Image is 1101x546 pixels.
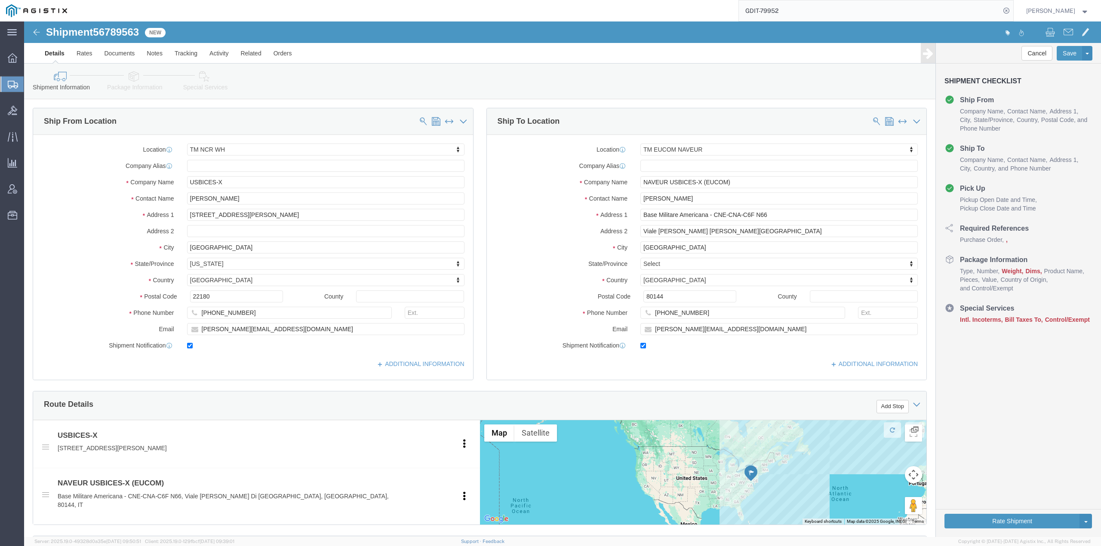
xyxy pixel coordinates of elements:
[483,539,504,544] a: Feedback
[1026,6,1075,15] span: Andrew Wacyra
[34,539,141,544] span: Server: 2025.19.0-49328d0a35e
[739,0,1000,21] input: Search for shipment number, reference number
[200,539,234,544] span: [DATE] 09:39:01
[958,538,1091,545] span: Copyright © [DATE]-[DATE] Agistix Inc., All Rights Reserved
[6,4,67,17] img: logo
[1026,6,1089,16] button: [PERSON_NAME]
[461,539,483,544] a: Support
[24,21,1101,537] iframe: FS Legacy Container
[106,539,141,544] span: [DATE] 09:50:51
[145,539,234,544] span: Client: 2025.19.0-129fbcf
